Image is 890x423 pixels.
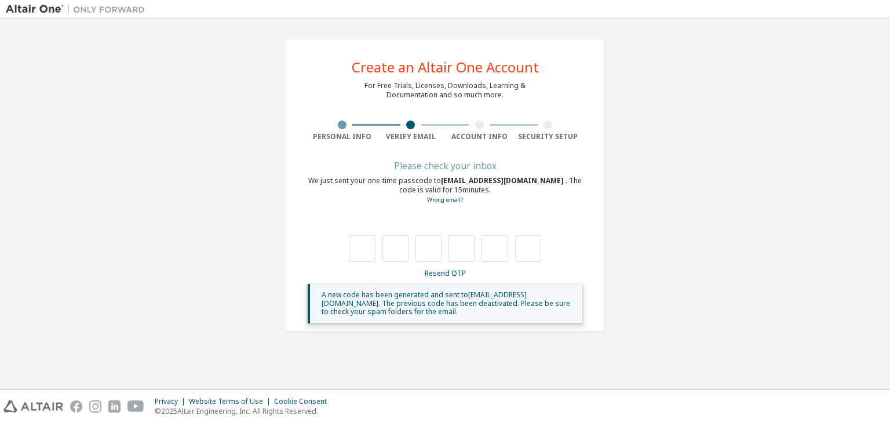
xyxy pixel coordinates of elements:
[364,81,526,100] div: For Free Trials, Licenses, Downloads, Learning & Documentation and so much more.
[308,176,582,205] div: We just sent your one-time passcode to . The code is valid for 15 minutes.
[322,290,570,316] span: A new code has been generated and sent to [EMAIL_ADDRESS][DOMAIN_NAME] . The previous code has be...
[352,60,539,74] div: Create an Altair One Account
[108,400,121,413] img: linkedin.svg
[70,400,82,413] img: facebook.svg
[155,397,189,406] div: Privacy
[427,196,463,203] a: Go back to the registration form
[127,400,144,413] img: youtube.svg
[3,400,63,413] img: altair_logo.svg
[274,397,334,406] div: Cookie Consent
[445,132,514,141] div: Account Info
[514,132,583,141] div: Security Setup
[441,176,566,185] span: [EMAIL_ADDRESS][DOMAIN_NAME]
[308,162,582,169] div: Please check your inbox
[89,400,101,413] img: instagram.svg
[308,132,377,141] div: Personal Info
[425,268,466,278] a: Resend OTP
[377,132,446,141] div: Verify Email
[189,397,274,406] div: Website Terms of Use
[155,406,334,416] p: © 2025 Altair Engineering, Inc. All Rights Reserved.
[6,3,151,15] img: Altair One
